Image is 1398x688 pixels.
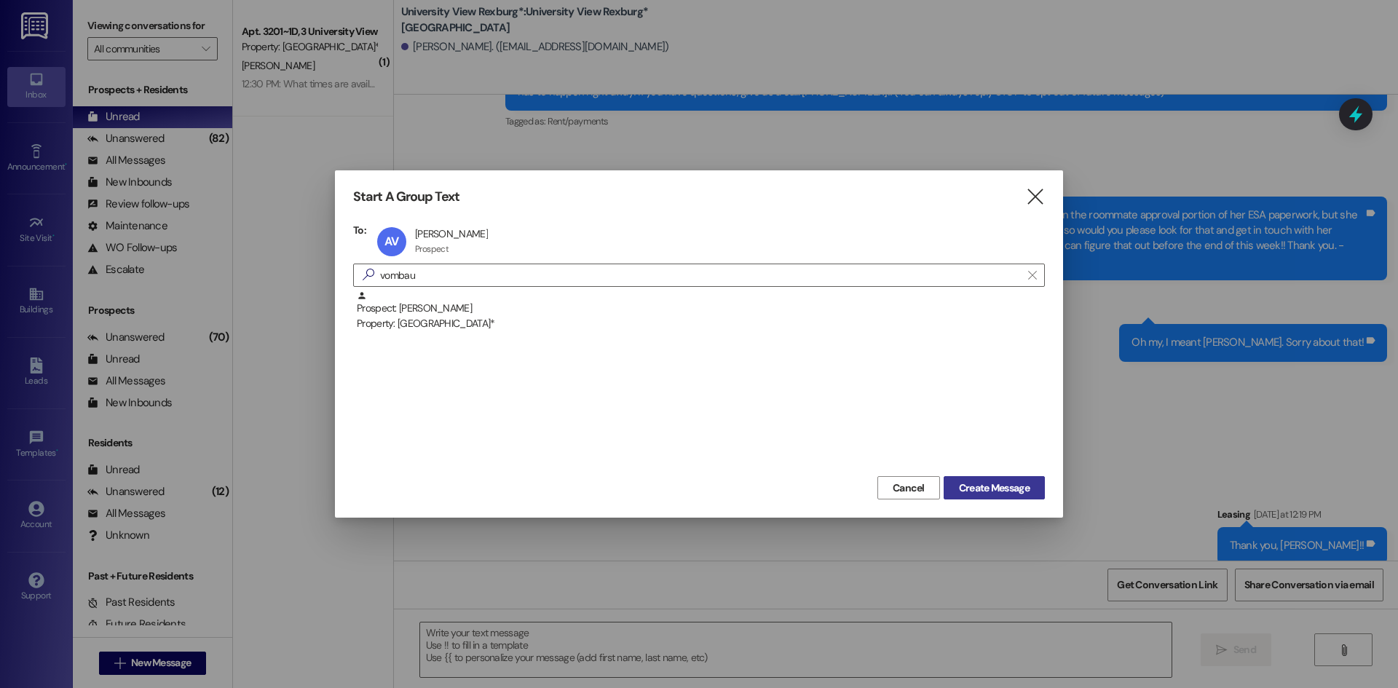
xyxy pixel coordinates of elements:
i:  [1028,269,1036,281]
i:  [357,267,380,282]
div: Prospect [415,243,449,255]
div: Prospect: [PERSON_NAME]Property: [GEOGRAPHIC_DATA]* [353,290,1045,327]
input: Search for any contact or apartment [380,265,1021,285]
button: Create Message [944,476,1045,499]
div: Prospect: [PERSON_NAME] [357,290,1045,332]
h3: To: [353,224,366,237]
div: Property: [GEOGRAPHIC_DATA]* [357,316,1045,331]
span: Cancel [893,481,925,496]
button: Cancel [877,476,940,499]
span: AV [384,234,398,249]
h3: Start A Group Text [353,189,459,205]
span: Create Message [959,481,1030,496]
div: [PERSON_NAME] [415,227,488,240]
i:  [1025,189,1045,205]
button: Clear text [1021,264,1044,286]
